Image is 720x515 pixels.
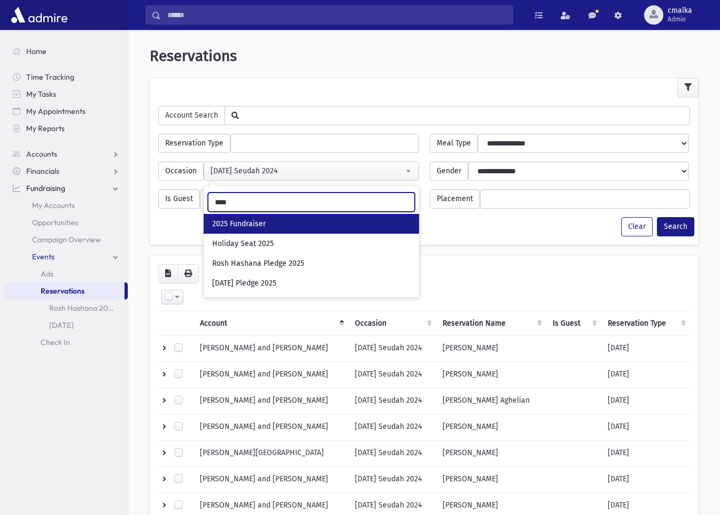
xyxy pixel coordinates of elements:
a: Home [4,43,128,60]
button: Clear [621,217,653,236]
th: Is Guest: activate to sort column ascending [546,311,601,335]
span: Gender [430,162,468,181]
td: [DATE] Seudah 2024 [349,466,436,493]
a: Campaign Overview [4,231,128,248]
span: Rosh Hashana Pledge 2025 [212,258,304,269]
div: [DATE] Seudah 2024 [211,165,404,176]
a: Fundraising [4,180,128,197]
a: Check In [4,334,128,351]
button: Print [177,264,199,283]
span: 2025 Fundraiser [212,219,266,229]
span: Occasion [158,162,204,181]
td: [DATE] [601,362,690,388]
td: [PERSON_NAME] [436,440,546,466]
span: cmalka [668,6,692,15]
a: My Appointments [4,103,128,120]
span: Reservations [150,47,237,65]
button: Search [657,217,694,236]
td: [PERSON_NAME] [436,466,546,493]
a: My Reports [4,120,128,137]
span: Meal Type [430,134,478,153]
a: Time Tracking [4,68,128,86]
span: [DATE] Pledge 2025 [212,278,276,289]
td: [PERSON_NAME] Aghelian [436,388,546,414]
td: [PERSON_NAME][GEOGRAPHIC_DATA] [193,440,349,466]
img: AdmirePro [9,4,70,26]
a: Reservations [4,282,125,299]
td: [DATE] Seudah 2024 [349,414,436,440]
span: Account Search [158,106,225,125]
a: Financials [4,163,128,180]
a: [DATE] [4,317,128,334]
a: Accounts [4,145,128,163]
span: Accounts [26,149,57,159]
td: [DATE] [601,440,690,466]
span: Reservation Type [158,134,230,153]
td: [PERSON_NAME] and [PERSON_NAME] [193,335,349,362]
td: [PERSON_NAME] and [PERSON_NAME] [193,362,349,388]
a: My Tasks [4,86,128,103]
a: Ads [4,265,128,282]
span: My Accounts [32,201,75,210]
th: Account: activate to sort column descending [193,311,349,335]
td: [PERSON_NAME] [436,335,546,362]
span: My Appointments [26,106,86,116]
td: [PERSON_NAME] [436,414,546,440]
td: [PERSON_NAME] and [PERSON_NAME] [193,466,349,493]
span: Reservations [41,286,84,296]
span: Holiday Seat 2025 [212,239,274,249]
span: Is Guest [158,189,200,209]
td: [PERSON_NAME] and [PERSON_NAME] [193,414,349,440]
td: [DATE] Seudah 2024 [349,440,436,466]
span: Financials [26,166,59,176]
span: Home [26,47,47,56]
td: [DATE] Seudah 2024 [349,388,436,414]
td: [DATE] [601,466,690,493]
input: Search [208,193,415,212]
span: Admin [668,15,692,24]
span: Events [32,252,55,262]
a: My Accounts [4,197,128,214]
span: Opportunities [32,218,78,227]
span: Placement [430,189,480,209]
span: Time Tracking [26,72,74,82]
td: [DATE] Seudah 2024 [349,362,436,388]
td: [DATE] Seudah 2024 [349,335,436,362]
th: Reservation Name: activate to sort column ascending [436,311,546,335]
input: Search [161,5,513,25]
button: CSV [158,264,178,283]
td: [DATE] [601,414,690,440]
a: Events [4,248,128,265]
td: [DATE] [601,388,690,414]
button: Purim Seudah 2024 [204,162,419,181]
span: Check In [41,337,70,347]
span: My Tasks [26,89,56,99]
span: Campaign Overview [32,235,101,244]
span: Fundraising [26,183,65,193]
td: [DATE] [601,335,690,362]
td: [PERSON_NAME] [436,362,546,388]
td: [PERSON_NAME] and [PERSON_NAME] [193,388,349,414]
th: Occasion: activate to sort column ascending [349,311,436,335]
span: Ads [41,269,53,279]
a: Opportunities [4,214,128,231]
a: Rosh Hashana 2024 [4,299,128,317]
span: My Reports [26,124,65,133]
th: Reservation Type: activate to sort column ascending [601,311,690,335]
